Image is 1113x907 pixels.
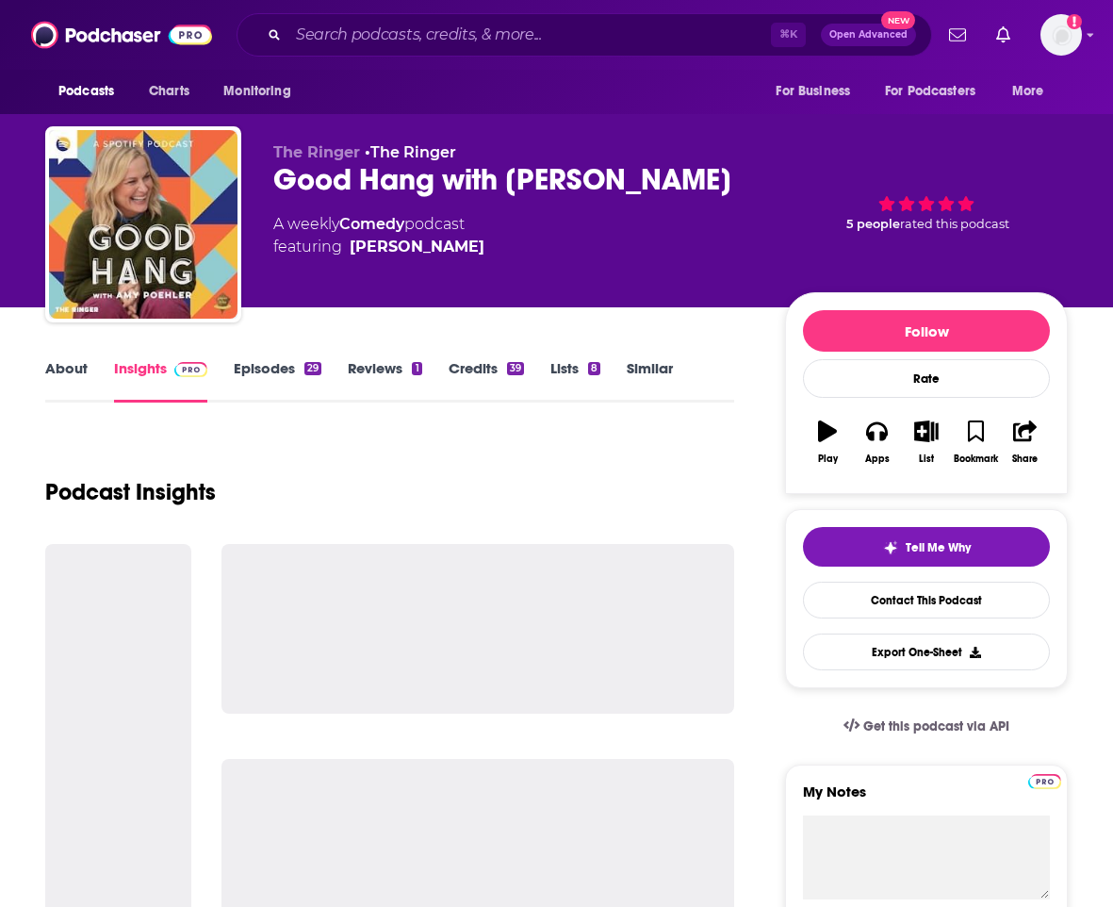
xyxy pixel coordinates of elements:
div: 1 [412,362,421,375]
img: User Profile [1040,14,1082,56]
button: open menu [873,74,1003,109]
a: InsightsPodchaser Pro [114,359,207,403]
a: Comedy [339,215,404,233]
div: Share [1012,453,1038,465]
a: The Ringer [370,143,456,161]
input: Search podcasts, credits, & more... [288,20,771,50]
span: Tell Me Why [906,540,971,555]
a: [PERSON_NAME] [350,236,484,258]
span: Logged in as alignPR [1040,14,1082,56]
div: 8 [588,362,600,375]
span: The Ringer [273,143,360,161]
span: Monitoring [223,78,290,105]
span: New [881,11,915,29]
a: About [45,359,88,403]
button: List [902,408,951,476]
button: Follow [803,310,1050,352]
div: 5 peoplerated this podcast [785,143,1068,260]
a: Pro website [1028,771,1061,789]
div: List [919,453,934,465]
span: • [365,143,456,161]
div: 29 [304,362,321,375]
span: featuring [273,236,484,258]
button: Bookmark [951,408,1000,476]
button: Share [1001,408,1050,476]
span: 5 people [846,217,900,231]
div: Play [818,453,838,465]
span: For Podcasters [885,78,975,105]
div: Search podcasts, credits, & more... [237,13,932,57]
span: rated this podcast [900,217,1009,231]
span: Open Advanced [829,30,908,40]
a: Show notifications dropdown [989,19,1018,51]
div: Rate [803,359,1050,398]
button: open menu [45,74,139,109]
span: Charts [149,78,189,105]
a: Contact This Podcast [803,582,1050,618]
button: open menu [762,74,874,109]
button: Export One-Sheet [803,634,1050,670]
button: Show profile menu [1040,14,1082,56]
button: Play [803,408,852,476]
div: 39 [507,362,524,375]
span: Podcasts [58,78,114,105]
span: ⌘ K [771,23,806,47]
a: Get this podcast via API [828,703,1024,750]
a: Lists8 [550,359,600,403]
a: Similar [627,359,673,403]
img: tell me why sparkle [883,540,898,555]
label: My Notes [803,783,1050,816]
span: For Business [776,78,850,105]
img: Podchaser Pro [1028,774,1061,789]
div: A weekly podcast [273,213,484,258]
div: Bookmark [954,453,998,465]
a: Credits39 [449,359,524,403]
button: tell me why sparkleTell Me Why [803,527,1050,567]
span: More [1012,78,1044,105]
button: open menu [210,74,315,109]
img: Podchaser Pro [174,362,207,377]
img: Podchaser - Follow, Share and Rate Podcasts [31,17,212,53]
h1: Podcast Insights [45,478,216,506]
a: Reviews1 [348,359,421,403]
span: Get this podcast via API [863,718,1009,734]
a: Episodes29 [234,359,321,403]
button: open menu [999,74,1068,109]
div: Apps [865,453,890,465]
img: Good Hang with Amy Poehler [49,130,237,319]
button: Apps [852,408,901,476]
a: Charts [137,74,201,109]
button: Open AdvancedNew [821,24,916,46]
a: Show notifications dropdown [941,19,974,51]
svg: Add a profile image [1067,14,1082,29]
